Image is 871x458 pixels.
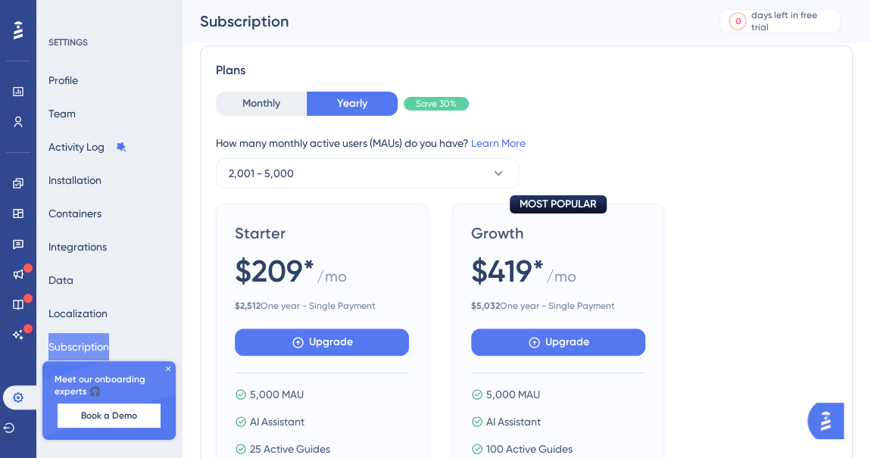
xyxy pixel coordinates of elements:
button: Upgrade [235,329,409,356]
span: One year - Single Payment [471,300,645,312]
button: Upgrade [471,329,645,356]
span: $209* [235,250,315,292]
button: Profile [48,67,78,94]
button: Team [48,100,76,127]
span: 5,000 MAU [250,385,304,403]
div: days left in free trial [751,9,835,33]
button: Activity Log [48,133,127,160]
div: How many monthly active users (MAUs) do you have? [216,134,837,152]
span: Growth [471,223,645,244]
button: Installation [48,167,101,194]
button: Yearly [307,92,398,116]
span: / mo [317,266,347,294]
div: SETTINGS [48,36,171,48]
span: Upgrade [309,333,353,351]
span: AI Assistant [250,413,304,431]
b: $ 5,032 [471,301,500,311]
span: Upgrade [545,333,589,351]
span: / mo [546,266,576,294]
div: MOST POPULAR [510,195,607,213]
span: Save 30% [416,98,457,110]
button: 2,001 - 5,000 [216,158,519,188]
button: Integrations [48,233,107,260]
span: 100 Active Guides [486,440,573,458]
div: 0 [735,15,741,27]
span: AI Assistant [486,413,541,431]
button: Localization [48,300,108,327]
span: 25 Active Guides [250,440,330,458]
button: Book a Demo [58,403,161,428]
b: $ 2,512 [235,301,261,311]
span: Meet our onboarding experts 🎧 [55,373,164,397]
span: 5,000 MAU [486,385,540,403]
span: One year - Single Payment [235,300,409,312]
span: $419* [471,250,545,292]
button: Data [48,266,73,294]
button: Containers [48,200,101,227]
span: Starter [235,223,409,244]
button: Subscription [48,333,109,360]
div: Subscription [200,11,682,32]
span: Book a Demo [81,410,137,422]
iframe: UserGuiding AI Assistant Launcher [807,398,853,444]
a: Learn More [471,137,526,149]
div: Plans [216,61,837,79]
span: 2,001 - 5,000 [229,164,294,182]
button: Monthly [216,92,307,116]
